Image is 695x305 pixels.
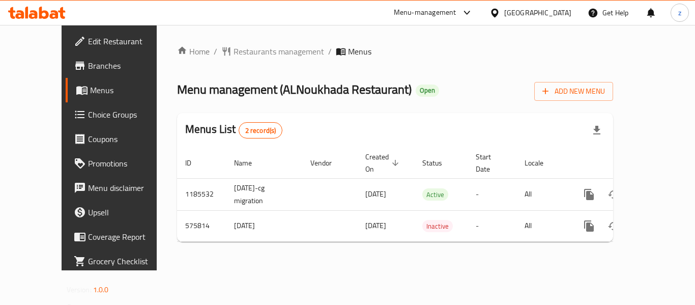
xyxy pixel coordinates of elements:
[365,187,386,201] span: [DATE]
[66,102,178,127] a: Choice Groups
[88,108,169,121] span: Choice Groups
[88,133,169,145] span: Coupons
[93,283,109,296] span: 1.0.0
[66,127,178,151] a: Coupons
[88,231,169,243] span: Coverage Report
[422,157,455,169] span: Status
[234,157,265,169] span: Name
[185,157,205,169] span: ID
[66,200,178,225] a: Upsell
[177,148,683,242] table: enhanced table
[88,157,169,170] span: Promotions
[90,84,169,96] span: Menus
[328,45,332,58] li: /
[88,35,169,47] span: Edit Restaurant
[66,249,178,273] a: Grocery Checklist
[88,60,169,72] span: Branches
[504,7,571,18] div: [GEOGRAPHIC_DATA]
[394,7,456,19] div: Menu-management
[310,157,345,169] span: Vendor
[66,29,178,53] a: Edit Restaurant
[66,78,178,102] a: Menus
[476,151,504,175] span: Start Date
[422,220,453,232] span: Inactive
[66,225,178,249] a: Coverage Report
[468,178,516,210] td: -
[678,7,681,18] span: z
[422,188,448,201] div: Active
[88,206,169,218] span: Upsell
[468,210,516,241] td: -
[365,151,402,175] span: Created On
[214,45,217,58] li: /
[234,45,324,58] span: Restaurants management
[416,85,439,97] div: Open
[88,255,169,267] span: Grocery Checklist
[177,78,412,101] span: Menu management ( ALNoukhada Restaurant )
[416,86,439,95] span: Open
[422,189,448,201] span: Active
[67,283,92,296] span: Version:
[516,178,569,210] td: All
[221,45,324,58] a: Restaurants management
[66,53,178,78] a: Branches
[365,219,386,232] span: [DATE]
[585,118,609,143] div: Export file
[569,148,683,179] th: Actions
[88,182,169,194] span: Menu disclaimer
[226,210,302,241] td: [DATE]
[177,45,613,58] nav: breadcrumb
[177,210,226,241] td: 575814
[185,122,282,138] h2: Menus List
[577,182,601,207] button: more
[577,214,601,238] button: more
[601,214,626,238] button: Change Status
[239,126,282,135] span: 2 record(s)
[525,157,557,169] span: Locale
[601,182,626,207] button: Change Status
[66,151,178,176] a: Promotions
[516,210,569,241] td: All
[542,85,605,98] span: Add New Menu
[66,176,178,200] a: Menu disclaimer
[177,45,210,58] a: Home
[239,122,283,138] div: Total records count
[534,82,613,101] button: Add New Menu
[177,178,226,210] td: 1185532
[226,178,302,210] td: [DATE]-cg migration
[348,45,371,58] span: Menus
